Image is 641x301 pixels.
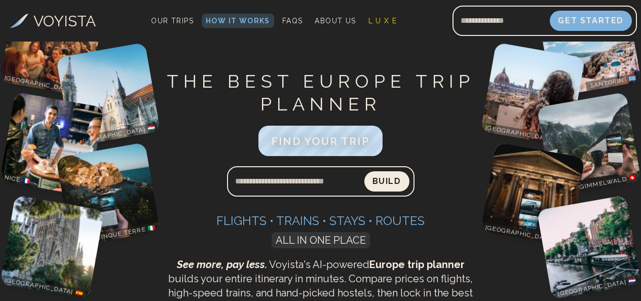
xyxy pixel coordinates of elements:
a: Our Trips [147,14,198,28]
h3: Flights • Trains • Stays • Routes [164,213,477,229]
input: Search query [227,169,364,194]
a: L U X E [364,14,401,28]
p: [GEOGRAPHIC_DATA] 🇳🇱 [553,275,641,299]
span: FIND YOUR TRIP [271,135,369,147]
span: How It Works [206,17,270,25]
span: Our Trips [151,17,194,25]
a: About Us [311,14,360,28]
span: L U X E [368,17,397,25]
span: About Us [315,17,356,25]
img: Gimmelwald [537,92,641,197]
a: FIND YOUR TRIP [258,137,382,147]
h3: VOYISTA [33,10,96,32]
button: Get Started [550,11,632,31]
img: Budapest [56,43,160,147]
a: FAQs [278,14,307,28]
input: Email address [453,9,550,33]
button: FIND YOUR TRIP [258,126,382,156]
a: VOYISTA [10,10,96,32]
img: Amsterdam [537,195,641,299]
a: How It Works [202,14,274,28]
img: Florence [480,43,585,147]
span: ALL IN ONE PLACE [272,232,370,248]
img: Cinque Terre [56,142,160,246]
span: See more, pay less. [177,258,267,271]
img: Rome [480,142,585,246]
img: Voyista Logo [10,14,28,28]
strong: Europe trip planner [369,258,465,271]
h1: THE BEST EUROPE TRIP PLANNER [164,70,477,116]
button: Build [364,171,409,192]
span: FAQs [282,17,303,25]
